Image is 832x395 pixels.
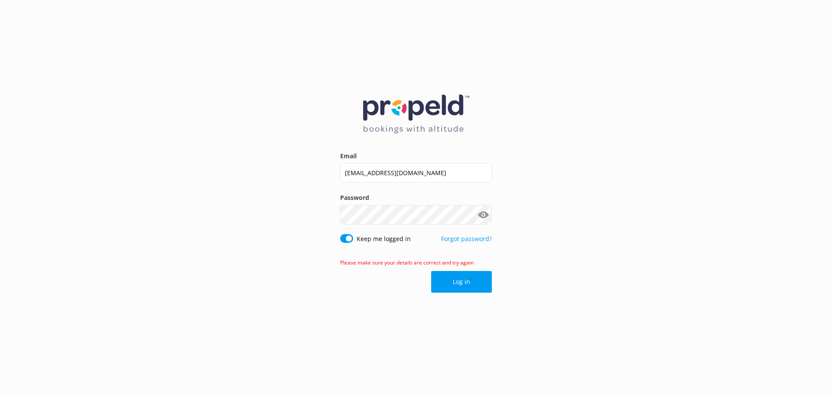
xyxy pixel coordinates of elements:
button: Log in [431,271,492,293]
label: Email [340,151,492,161]
label: Password [340,193,492,202]
span: Please make sure your details are correct and try again [340,259,474,266]
img: 12-1677471078.png [363,95,469,134]
label: Keep me logged in [357,234,411,244]
button: Show password [474,206,492,223]
input: user@emailaddress.com [340,163,492,183]
a: Forgot password? [441,235,492,243]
